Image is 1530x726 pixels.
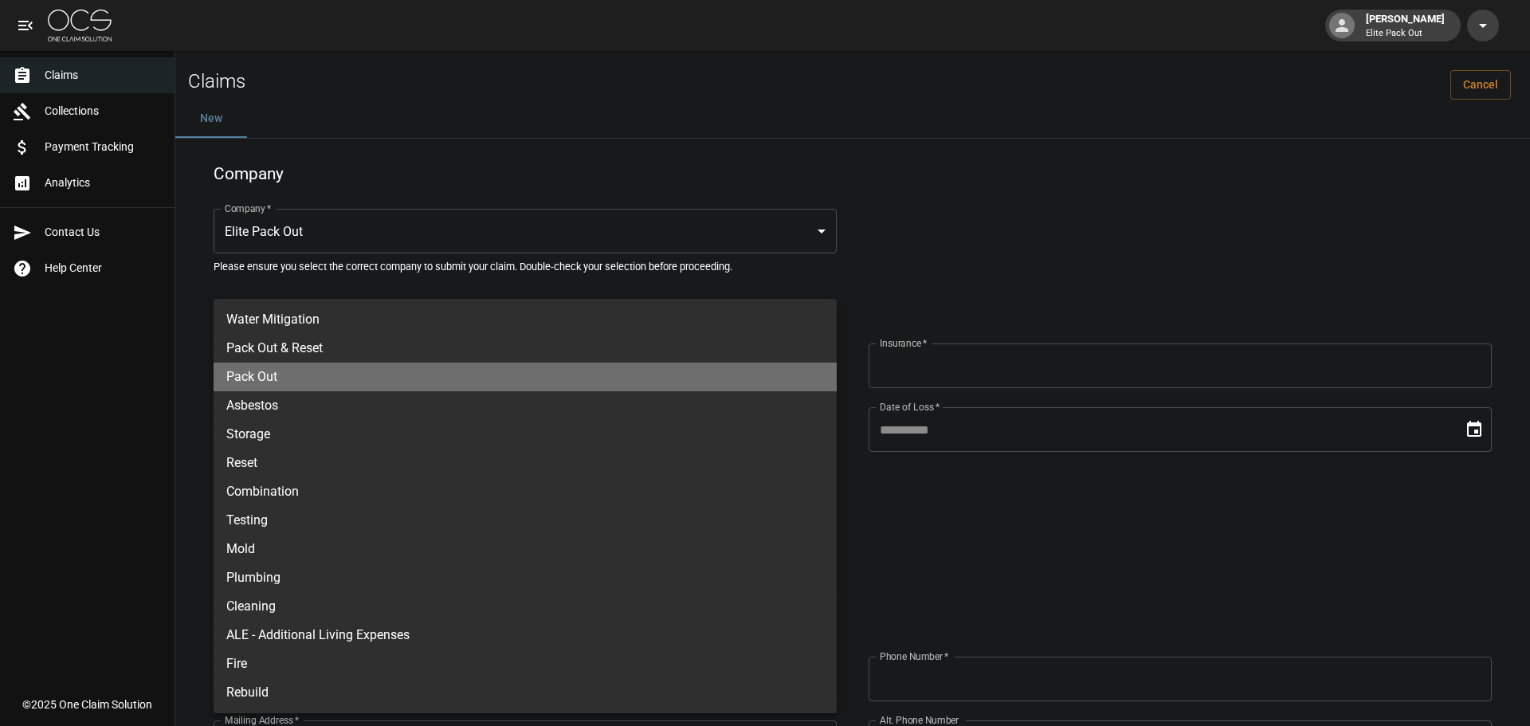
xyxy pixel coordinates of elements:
[214,563,837,592] li: Plumbing
[214,621,837,649] li: ALE - Additional Living Expenses
[214,391,837,420] li: Asbestos
[214,649,837,678] li: Fire
[214,678,837,707] li: Rebuild
[214,449,837,477] li: Reset
[214,592,837,621] li: Cleaning
[214,305,837,334] li: Water Mitigation
[214,477,837,506] li: Combination
[214,420,837,449] li: Storage
[214,506,837,535] li: Testing
[214,363,837,391] li: Pack Out
[214,535,837,563] li: Mold
[214,334,837,363] li: Pack Out & Reset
